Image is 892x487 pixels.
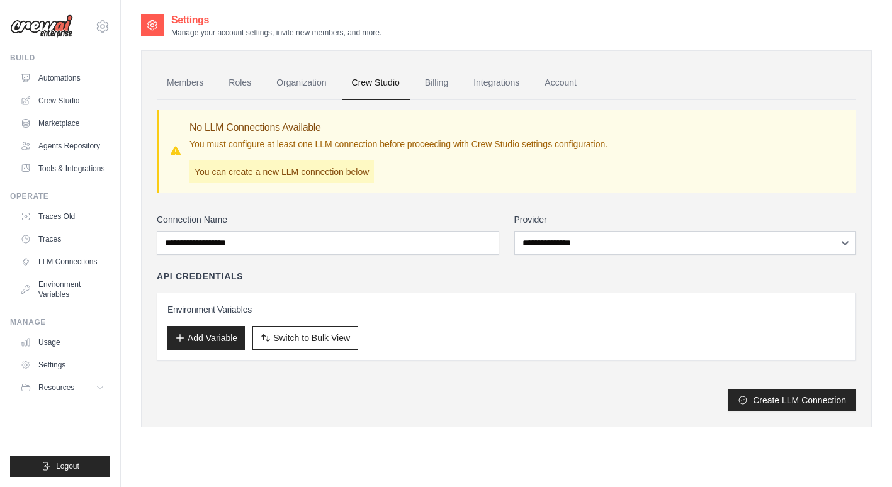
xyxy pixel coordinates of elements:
a: Marketplace [15,113,110,133]
button: Add Variable [167,326,245,350]
a: Integrations [463,66,529,100]
a: Environment Variables [15,274,110,305]
button: Logout [10,456,110,477]
div: Build [10,53,110,63]
h3: Environment Variables [167,303,845,316]
a: Crew Studio [15,91,110,111]
a: LLM Connections [15,252,110,272]
label: Provider [514,213,857,226]
a: Organization [266,66,336,100]
label: Connection Name [157,213,499,226]
a: Settings [15,355,110,375]
div: Manage [10,317,110,327]
button: Create LLM Connection [728,389,856,411]
a: Crew Studio [342,66,410,100]
a: Account [534,66,587,100]
p: Manage your account settings, invite new members, and more. [171,28,381,38]
button: Resources [15,378,110,398]
a: Tools & Integrations [15,159,110,179]
p: You can create a new LLM connection below [189,160,374,183]
a: Billing [415,66,458,100]
a: Traces Old [15,206,110,227]
span: Logout [56,461,79,471]
h2: Settings [171,13,381,28]
div: Operate [10,191,110,201]
a: Automations [15,68,110,88]
a: Traces [15,229,110,249]
span: Resources [38,383,74,393]
a: Usage [15,332,110,352]
span: Switch to Bulk View [273,332,350,344]
button: Switch to Bulk View [252,326,358,350]
h4: API Credentials [157,270,243,283]
a: Agents Repository [15,136,110,156]
a: Members [157,66,213,100]
img: Logo [10,14,73,38]
h3: No LLM Connections Available [189,120,607,135]
p: You must configure at least one LLM connection before proceeding with Crew Studio settings config... [189,138,607,150]
a: Roles [218,66,261,100]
